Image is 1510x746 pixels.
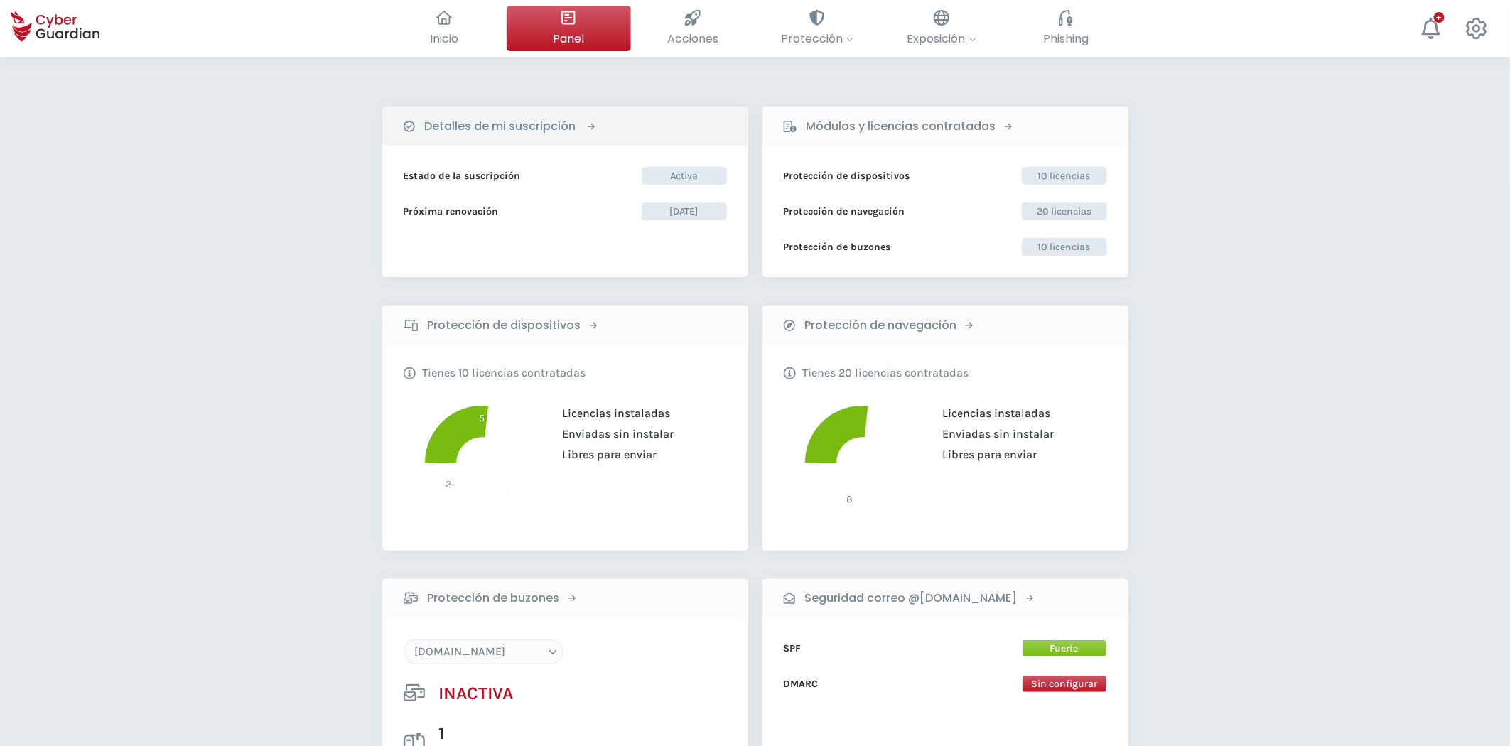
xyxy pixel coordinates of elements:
[1043,30,1089,48] span: Phishing
[781,30,853,48] span: Protección
[907,30,976,48] span: Exposición
[551,406,670,420] span: Licencias instaladas
[428,590,560,607] b: Protección de buzones
[430,30,458,48] span: Inicio
[423,366,586,380] p: Tienes 10 licencias contratadas
[439,722,541,744] h3: 1
[784,168,910,183] b: Protección de dispositivos
[667,30,718,48] span: Acciones
[784,239,891,254] b: Protección de buzones
[1004,6,1128,51] button: Phishing
[784,676,819,691] b: DMARC
[553,30,584,48] span: Panel
[1434,12,1445,23] div: +
[642,202,727,220] span: [DATE]
[755,6,880,51] button: Protección
[439,682,514,704] h3: INACTIVA
[404,204,499,219] b: Próxima renovación
[1022,639,1107,657] span: Fuerte
[1022,675,1107,693] span: Sin configurar
[932,406,1050,420] span: Licencias instaladas
[932,427,1054,440] span: Enviadas sin instalar
[807,118,996,135] b: Módulos y licencias contratadas
[551,448,657,461] span: Libres para enviar
[880,6,1004,51] button: Exposición
[932,448,1037,461] span: Libres para enviar
[507,6,631,51] button: Panel
[551,427,674,440] span: Enviadas sin instalar
[1022,167,1107,185] span: 10 licencias
[1022,238,1107,256] span: 10 licencias
[382,6,507,51] button: Inicio
[784,204,905,219] b: Protección de navegación
[784,641,802,656] b: SPF
[803,366,969,380] p: Tienes 20 licencias contratadas
[642,167,727,185] span: Activa
[1022,202,1107,220] span: 20 licencias
[805,317,957,334] b: Protección de navegación
[425,118,576,135] b: Detalles de mi suscripción
[805,590,1018,607] b: Seguridad correo @[DOMAIN_NAME]
[428,317,581,334] b: Protección de dispositivos
[631,6,755,51] button: Acciones
[404,168,521,183] b: Estado de la suscripción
